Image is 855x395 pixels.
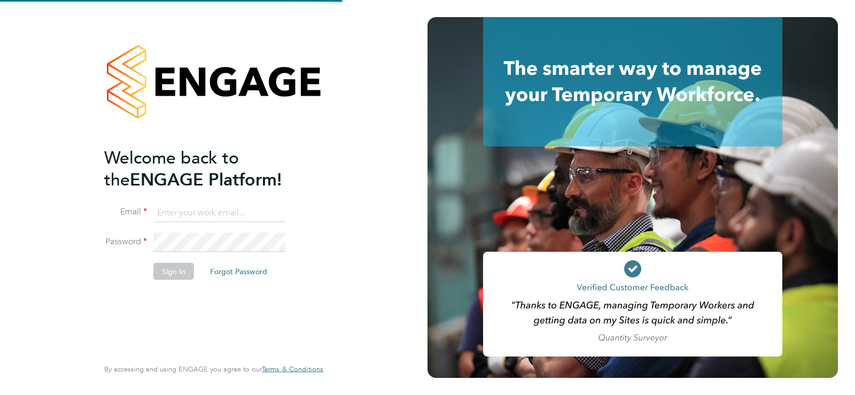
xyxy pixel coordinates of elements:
[153,263,194,280] button: Sign In
[262,365,323,374] a: Terms & Conditions
[201,263,276,280] button: Forgot Password
[104,147,239,190] span: Welcome back to the
[104,206,147,218] label: Email
[104,365,323,374] span: By accessing and using ENGAGE you agree to our
[104,146,313,190] h2: ENGAGE Platform!
[104,236,147,247] label: Password
[262,365,323,374] span: Terms & Conditions
[153,203,285,222] input: Enter your work email...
